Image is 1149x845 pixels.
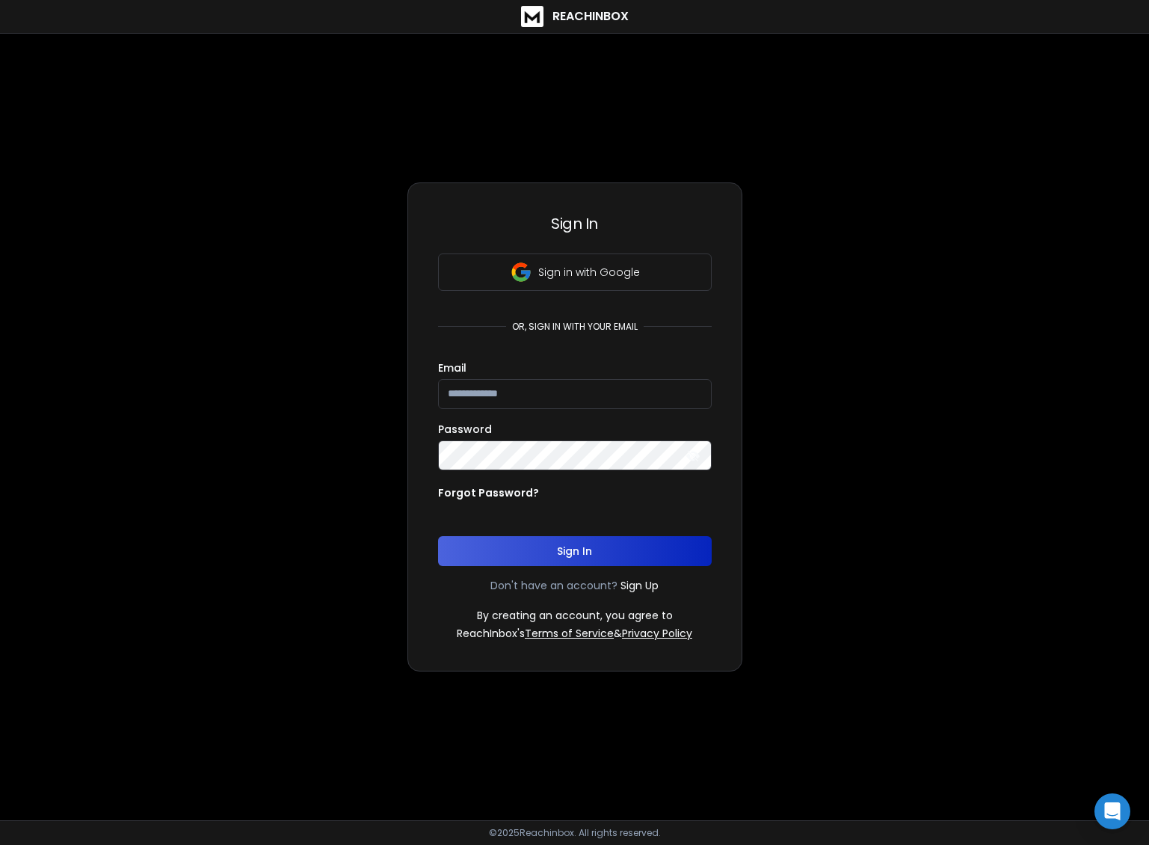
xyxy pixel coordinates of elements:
[525,626,614,641] a: Terms of Service
[622,626,692,641] a: Privacy Policy
[438,213,712,234] h3: Sign In
[506,321,644,333] p: or, sign in with your email
[438,424,492,434] label: Password
[438,254,712,291] button: Sign in with Google
[489,827,661,839] p: © 2025 Reachinbox. All rights reserved.
[438,363,466,373] label: Email
[538,265,640,280] p: Sign in with Google
[552,7,629,25] h1: ReachInbox
[521,6,629,27] a: ReachInbox
[490,578,617,593] p: Don't have an account?
[620,578,659,593] a: Sign Up
[438,485,539,500] p: Forgot Password?
[477,608,673,623] p: By creating an account, you agree to
[438,536,712,566] button: Sign In
[521,6,543,27] img: logo
[457,626,692,641] p: ReachInbox's &
[1094,793,1130,829] div: Open Intercom Messenger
